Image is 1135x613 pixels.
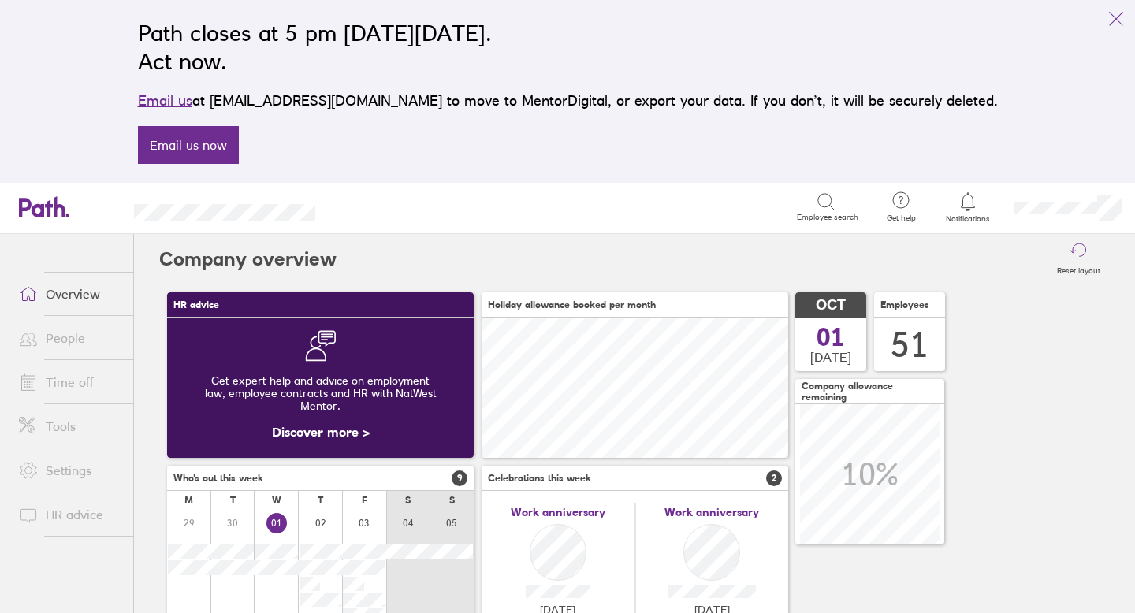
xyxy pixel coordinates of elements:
[138,19,998,76] h2: Path closes at 5 pm [DATE][DATE]. Act now.
[449,495,455,506] div: S
[891,325,928,365] div: 51
[159,234,337,284] h2: Company overview
[810,350,851,364] span: [DATE]
[876,214,927,223] span: Get help
[6,278,133,310] a: Overview
[452,470,467,486] span: 9
[272,424,370,440] a: Discover more >
[488,473,591,484] span: Celebrations this week
[173,299,219,310] span: HR advice
[6,499,133,530] a: HR advice
[816,297,846,314] span: OCT
[802,381,938,403] span: Company allowance remaining
[6,322,133,354] a: People
[664,506,759,518] span: Work anniversary
[817,325,845,350] span: 01
[943,214,994,224] span: Notifications
[138,126,239,164] a: Email us now
[6,366,133,398] a: Time off
[358,199,398,214] div: Search
[180,362,461,425] div: Get expert help and advice on employment law, employee contracts and HR with NatWest Mentor.
[943,191,994,224] a: Notifications
[184,495,193,506] div: M
[880,299,929,310] span: Employees
[138,90,998,112] p: at [EMAIL_ADDRESS][DOMAIN_NAME] to move to MentorDigital, or export your data. If you don’t, it w...
[797,213,858,222] span: Employee search
[230,495,236,506] div: T
[318,495,323,506] div: T
[766,470,782,486] span: 2
[272,495,281,506] div: W
[511,506,605,518] span: Work anniversary
[173,473,263,484] span: Who's out this week
[362,495,367,506] div: F
[405,495,411,506] div: S
[138,92,192,109] a: Email us
[488,299,656,310] span: Holiday allowance booked per month
[1048,234,1110,284] button: Reset layout
[1048,262,1110,276] label: Reset layout
[6,455,133,486] a: Settings
[6,411,133,442] a: Tools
